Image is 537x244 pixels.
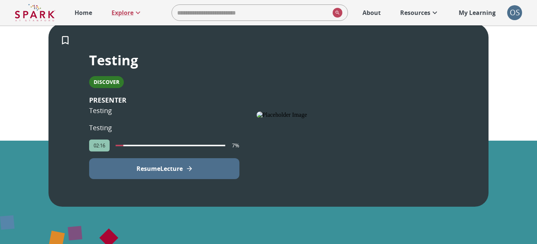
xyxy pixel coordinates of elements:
[507,5,522,20] button: account of current user
[89,122,112,133] p: Testing
[60,35,71,46] svg: Add to My Learning
[89,95,126,116] p: Testing
[89,158,239,179] button: View Lecture
[89,78,124,85] span: Discover
[507,5,522,20] div: OS
[257,112,445,118] img: Placeholder Image
[136,164,183,173] p: Resume Lecture
[71,4,96,21] a: Home
[112,8,134,17] p: Explore
[330,5,342,21] button: search
[459,8,496,17] p: My Learning
[89,96,126,104] b: PRESENTER
[108,4,146,21] a: Explore
[362,8,381,17] p: About
[455,4,500,21] a: My Learning
[89,51,138,69] p: Testing
[116,145,225,146] span: completion progress of user
[89,142,110,149] span: 02:16
[232,142,239,149] p: 7%
[75,8,92,17] p: Home
[359,4,384,21] a: About
[400,8,430,17] p: Resources
[15,4,55,22] img: Logo of SPARK at Stanford
[396,4,443,21] a: Resources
